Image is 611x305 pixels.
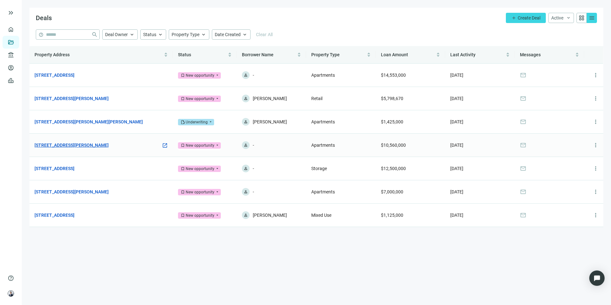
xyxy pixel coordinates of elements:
[589,270,605,286] div: Open Intercom Messenger
[381,189,403,194] span: $7,000,000
[551,15,563,20] span: Active
[450,96,463,101] span: [DATE]
[253,118,287,126] span: [PERSON_NAME]
[186,72,214,79] div: New opportunity
[520,119,526,125] span: mail
[548,13,574,23] button: Activekeyboard_arrow_down
[215,32,241,37] span: Date Created
[244,73,248,77] span: person
[520,95,526,102] span: mail
[589,15,595,21] span: menu
[450,73,463,78] span: [DATE]
[311,52,340,57] span: Property Type
[105,32,128,37] span: Deal Owner
[589,139,602,152] button: more_vert
[244,96,248,101] span: person
[253,95,287,102] span: [PERSON_NAME]
[186,212,214,219] div: New opportunity
[186,96,214,102] div: New opportunity
[253,165,254,172] span: -
[520,212,526,218] span: mail
[592,119,599,125] span: more_vert
[511,15,516,20] span: add
[589,185,602,198] button: more_vert
[311,96,322,101] span: Retail
[181,190,185,194] span: bookmark
[311,143,335,148] span: Apartments
[589,115,602,128] button: more_vert
[592,212,599,218] span: more_vert
[520,142,526,148] span: mail
[253,188,254,196] span: -
[592,189,599,195] span: more_vert
[311,213,331,218] span: Mixed Use
[506,13,546,23] button: addCreate Deal
[381,73,406,78] span: $14,553,000
[450,189,463,194] span: [DATE]
[7,9,15,17] button: keyboard_double_arrow_right
[592,165,599,172] span: more_vert
[8,291,14,296] img: avatar
[35,95,109,102] a: [STREET_ADDRESS][PERSON_NAME]
[520,72,526,78] span: mail
[253,141,254,149] span: -
[450,143,463,148] span: [DATE]
[35,165,74,172] a: [STREET_ADDRESS]
[242,32,248,37] span: keyboard_arrow_up
[186,189,214,195] div: New opportunity
[244,190,248,194] span: person
[450,166,463,171] span: [DATE]
[162,142,168,149] a: open_in_new
[181,97,185,101] span: bookmark
[172,32,199,37] span: Property Type
[181,120,185,124] span: edit_document
[589,92,602,105] button: more_vert
[450,119,463,124] span: [DATE]
[35,188,109,195] a: [STREET_ADDRESS][PERSON_NAME]
[181,143,185,148] span: bookmark
[35,72,74,79] a: [STREET_ADDRESS]
[381,119,403,124] span: $1,425,000
[381,52,408,57] span: Loan Amount
[311,166,327,171] span: Storage
[520,52,541,57] span: Messages
[592,142,599,148] span: more_vert
[129,32,135,37] span: keyboard_arrow_up
[381,213,403,218] span: $1,125,000
[158,32,163,37] span: keyboard_arrow_up
[244,143,248,147] span: person
[35,52,70,57] span: Property Address
[311,189,335,194] span: Apartments
[253,211,287,219] span: [PERSON_NAME]
[450,52,476,57] span: Last Activity
[311,73,335,78] span: Apartments
[201,32,206,37] span: keyboard_arrow_up
[253,71,254,79] span: -
[311,119,335,124] span: Apartments
[520,165,526,172] span: mail
[578,15,585,21] span: grid_view
[8,275,14,281] span: help
[35,118,143,125] a: [STREET_ADDRESS][PERSON_NAME][PERSON_NAME]
[186,119,208,125] div: Underwriting
[450,213,463,218] span: [DATE]
[518,15,540,20] span: Create Deal
[244,213,248,217] span: person
[381,143,406,148] span: $10,560,000
[566,15,571,20] span: keyboard_arrow_down
[592,95,599,102] span: more_vert
[253,29,276,40] button: Clear All
[181,73,185,78] span: bookmark
[39,32,43,37] span: help
[181,167,185,171] span: bookmark
[381,96,403,101] span: $5,798,670
[242,52,274,57] span: Borrower Name
[589,69,602,82] button: more_vert
[143,32,156,37] span: Status
[244,120,248,124] span: person
[35,142,109,149] a: [STREET_ADDRESS][PERSON_NAME]
[381,166,406,171] span: $12,500,000
[589,209,602,222] button: more_vert
[178,52,191,57] span: Status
